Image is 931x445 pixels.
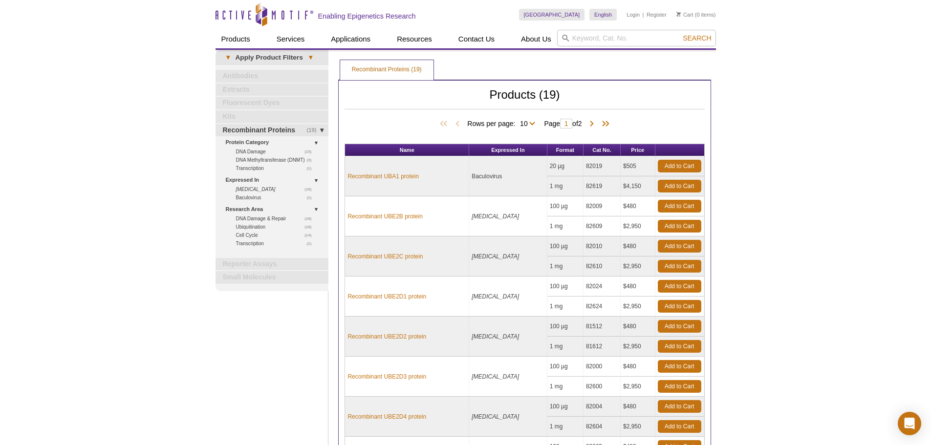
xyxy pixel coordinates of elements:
[658,380,701,393] a: Add to Cart
[318,12,416,21] h2: Enabling Epigenetics Research
[547,144,584,156] th: Format
[547,317,584,337] td: 100 µg
[304,185,317,193] span: (18)
[584,357,621,377] td: 82000
[216,258,329,271] a: Reporter Assays
[307,156,317,164] span: (3)
[658,360,701,373] a: Add to Cart
[658,240,701,253] a: Add to Cart
[539,119,586,128] span: Page of
[683,34,711,42] span: Search
[597,119,611,129] span: Last Page
[898,412,921,435] div: Open Intercom Messenger
[547,156,584,176] td: 20 µg
[236,231,317,239] a: (14)Cell Cycle
[226,137,323,148] a: Protein Category
[472,293,519,300] i: [MEDICAL_DATA]
[236,223,317,231] a: (18)Ubiquitination
[627,11,640,18] a: Login
[271,30,311,48] a: Services
[584,276,621,297] td: 82024
[621,397,655,417] td: $480
[557,30,716,46] input: Keyword, Cat. No.
[578,120,582,127] span: 2
[547,236,584,256] td: 100 µg
[236,239,317,248] a: (1)Transcription
[621,256,655,276] td: $2,950
[226,204,323,214] a: Research Area
[453,30,500,48] a: Contact Us
[453,119,462,129] span: Previous Page
[345,144,469,156] th: Name
[547,196,584,216] td: 100 µg
[658,180,701,192] a: Add to Cart
[347,212,422,221] a: Recombinant UBE2B protein
[307,193,317,202] span: (1)
[236,214,317,223] a: (18)DNA Damage & Repair
[347,172,418,181] a: Recombinant UBA1 protein
[307,164,317,172] span: (1)
[325,30,376,48] a: Applications
[584,256,621,276] td: 82610
[236,185,317,193] a: (18) [MEDICAL_DATA]
[621,357,655,377] td: $480
[438,119,453,129] span: First Page
[658,160,701,172] a: Add to Cart
[220,53,236,62] span: ▾
[658,220,701,233] a: Add to Cart
[547,216,584,236] td: 1 mg
[621,144,655,156] th: Price
[216,30,256,48] a: Products
[621,176,655,196] td: $4,150
[216,70,329,83] a: Antibodies
[621,297,655,317] td: $2,950
[226,175,323,185] a: Expressed In
[547,276,584,297] td: 100 µg
[547,256,584,276] td: 1 mg
[347,252,423,261] a: Recombinant UBE2C protein
[515,30,557,48] a: About Us
[472,413,519,420] i: [MEDICAL_DATA]
[584,196,621,216] td: 82009
[472,333,519,340] i: [MEDICAL_DATA]
[472,373,519,380] i: [MEDICAL_DATA]
[236,187,276,192] i: [MEDICAL_DATA]
[584,297,621,317] td: 82624
[658,320,701,333] a: Add to Cart
[469,144,547,156] th: Expressed In
[584,317,621,337] td: 81512
[658,260,701,273] a: Add to Cart
[547,297,584,317] td: 1 mg
[347,332,426,341] a: Recombinant UBE2D2 protein
[621,417,655,437] td: $2,950
[658,340,701,353] a: Add to Cart
[236,164,317,172] a: (1)Transcription
[304,148,317,156] span: (15)
[621,317,655,337] td: $480
[584,417,621,437] td: 82604
[584,236,621,256] td: 82010
[621,337,655,357] td: $2,950
[676,11,693,18] a: Cart
[347,412,426,421] a: Recombinant UBE2D4 protein
[621,377,655,397] td: $2,950
[547,337,584,357] td: 1 mg
[547,397,584,417] td: 100 µg
[347,292,426,301] a: Recombinant UBE2D1 protein
[658,300,701,313] a: Add to Cart
[303,53,318,62] span: ▾
[676,12,681,17] img: Your Cart
[345,90,704,109] h2: Products (19)
[216,50,329,65] a: ▾Apply Product Filters▾
[547,417,584,437] td: 1 mg
[658,280,701,293] a: Add to Cart
[347,372,426,381] a: Recombinant UBE2D3 protein
[216,124,329,137] a: (19)Recombinant Proteins
[216,110,329,123] a: Kits
[307,239,317,248] span: (1)
[304,223,317,231] span: (18)
[587,119,597,129] span: Next Page
[589,9,617,21] a: English
[469,156,547,196] td: Baculovirus
[658,400,701,413] a: Add to Cart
